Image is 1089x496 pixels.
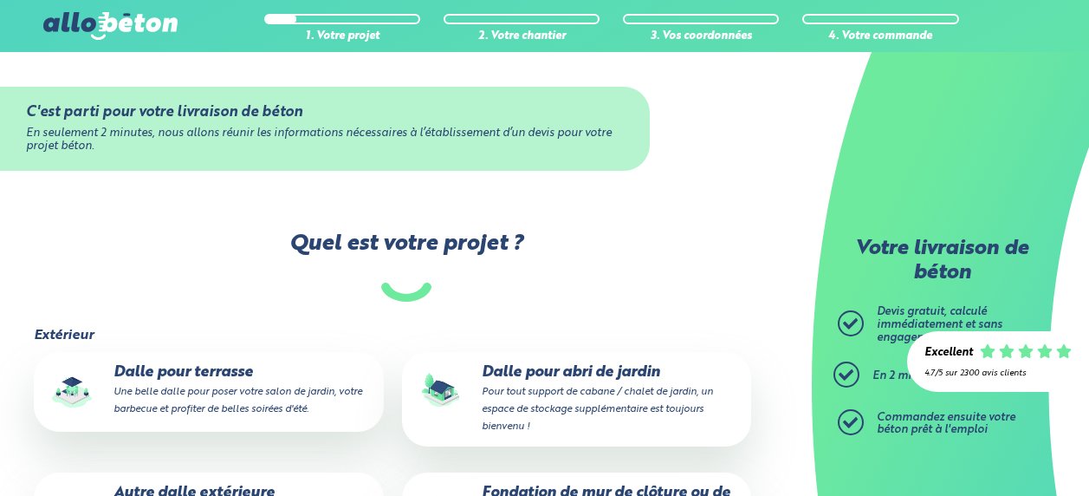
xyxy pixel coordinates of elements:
[414,364,739,434] p: Dalle pour abri de jardin
[26,104,624,121] div: C'est parti pour votre livraison de béton
[46,364,101,420] img: final_use.values.terrace
[444,30,600,43] div: 2. Votre chantier
[842,238,1041,285] p: Votre livraison de béton
[482,387,713,432] small: Pour tout support de cabane / chalet de jardin, un espace de stockage supplémentaire est toujours...
[46,364,371,417] p: Dalle pour terrasse
[26,127,624,153] div: En seulement 2 minutes, nous allons réunir les informations nécessaires à l’établissement d’un de...
[34,328,94,343] legend: Extérieur
[802,30,958,43] div: 4. Votre commande
[264,30,420,43] div: 1. Votre projet
[113,387,362,414] small: Une belle dalle pour poser votre salon de jardin, votre barbecue et profiter de belles soirées d'...
[43,12,177,40] img: allobéton
[872,370,1001,382] span: En 2 minutes top chrono
[414,364,470,420] img: final_use.values.garden_shed
[623,30,779,43] div: 3. Vos coordonnées
[877,412,1015,436] span: Commandez ensuite votre béton prêt à l'emploi
[877,306,1002,343] span: Devis gratuit, calculé immédiatement et sans engagement
[924,347,973,360] div: Excellent
[935,428,1070,477] iframe: Help widget launcher
[32,232,779,302] label: Quel est votre projet ?
[924,369,1072,378] div: 4.7/5 sur 2300 avis clients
